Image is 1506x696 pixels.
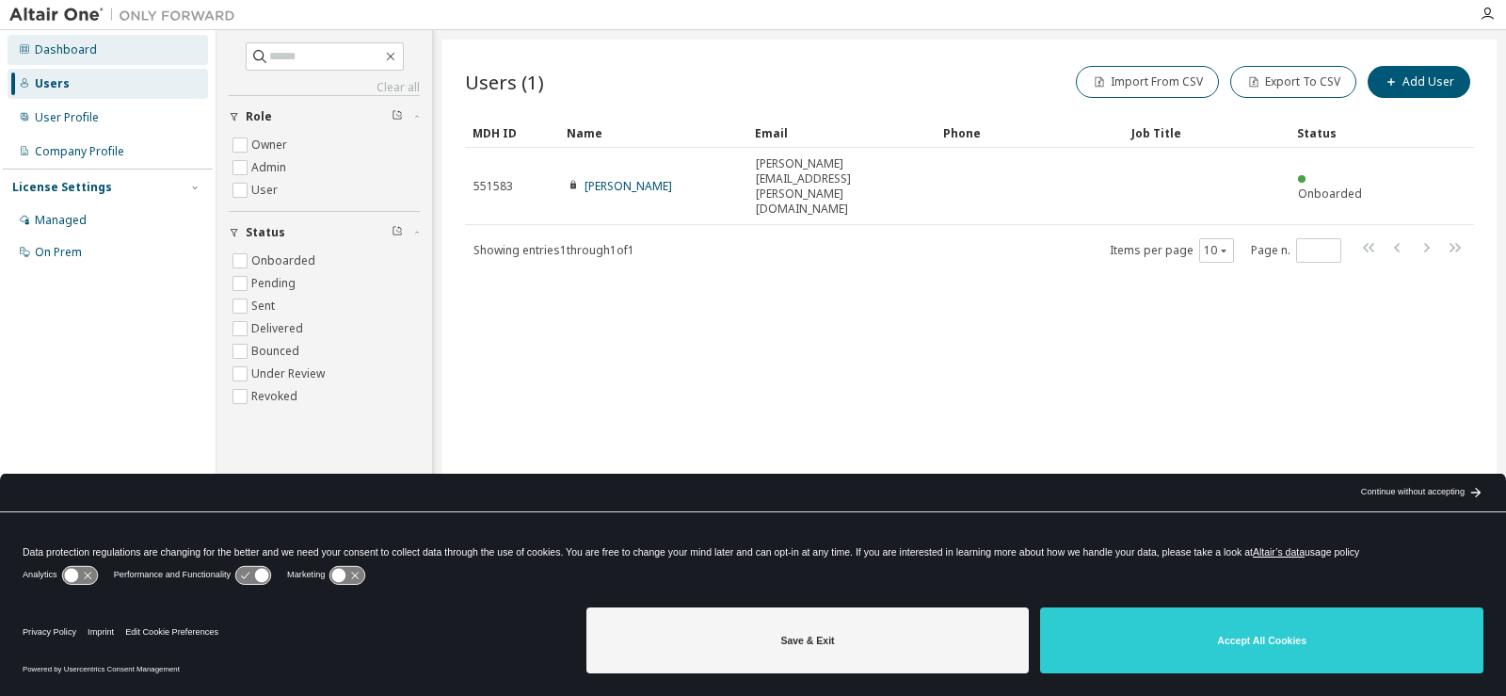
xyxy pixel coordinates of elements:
span: Role [246,109,272,124]
button: Export To CSV [1230,66,1356,98]
span: Users (1) [465,69,544,95]
div: Name [567,118,740,148]
div: On Prem [35,245,82,260]
div: Email [755,118,928,148]
label: Revoked [251,385,301,408]
a: [PERSON_NAME] [585,178,672,194]
button: Add User [1368,66,1470,98]
span: Clear filter [392,225,403,240]
button: Status [229,212,420,253]
span: Clear filter [392,109,403,124]
a: Clear all [229,80,420,95]
button: Role [229,96,420,138]
div: Users [35,76,70,91]
label: Bounced [251,340,303,363]
div: User Profile [35,110,99,125]
label: Delivered [251,317,307,340]
label: Pending [251,272,299,295]
label: Owner [251,134,291,156]
button: Import From CSV [1076,66,1219,98]
div: MDH ID [473,118,552,148]
label: Admin [251,156,290,179]
div: Company Profile [35,144,124,159]
span: Showing entries 1 through 1 of 1 [473,242,634,258]
img: Altair One [9,6,245,24]
span: Status [246,225,285,240]
div: Dashboard [35,42,97,57]
span: Onboarded [1298,186,1362,202]
div: Status [1297,118,1376,148]
span: [PERSON_NAME][EMAIL_ADDRESS][PERSON_NAME][DOMAIN_NAME] [756,156,927,217]
div: Job Title [1131,118,1282,148]
label: Under Review [251,363,328,385]
span: Page n. [1251,238,1341,263]
label: Sent [251,295,279,317]
div: Phone [943,118,1116,148]
div: Managed [35,213,87,228]
span: Items per page [1110,238,1234,263]
div: License Settings [12,180,112,195]
button: 10 [1204,243,1229,258]
label: Onboarded [251,250,319,272]
span: 551583 [473,179,513,194]
label: User [251,179,281,202]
